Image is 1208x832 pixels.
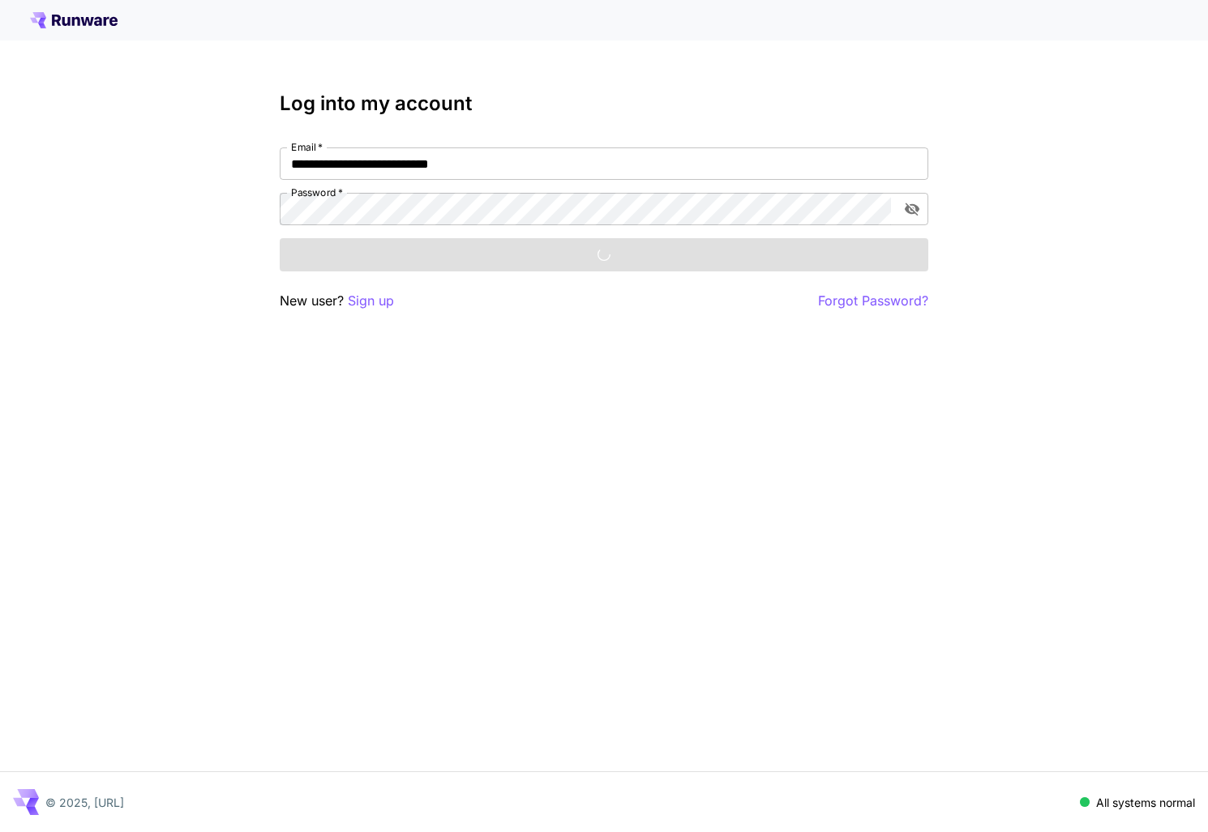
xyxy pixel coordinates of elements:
[818,291,928,311] button: Forgot Password?
[280,92,928,115] h3: Log into my account
[291,140,323,154] label: Email
[348,291,394,311] button: Sign up
[897,194,927,224] button: toggle password visibility
[1096,794,1195,811] p: All systems normal
[291,186,343,199] label: Password
[45,794,124,811] p: © 2025, [URL]
[280,291,394,311] p: New user?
